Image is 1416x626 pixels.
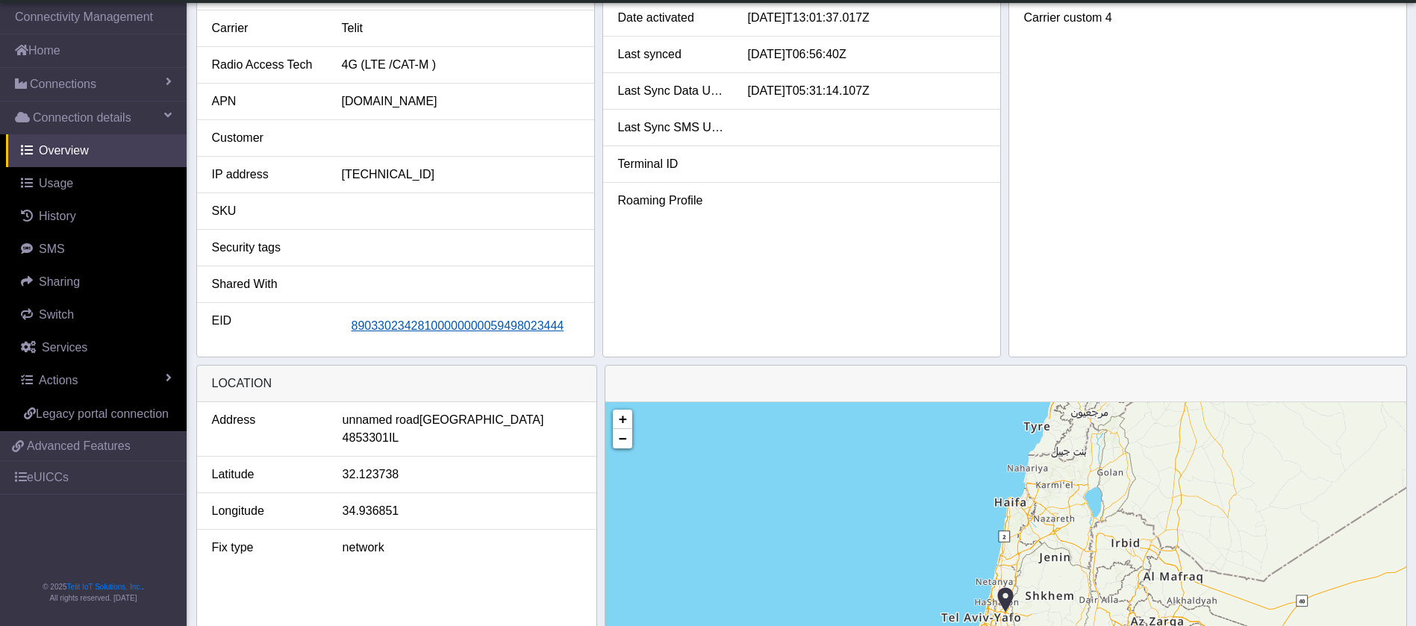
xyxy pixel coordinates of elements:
div: Radio Access Tech [201,56,331,74]
div: Longitude [201,502,331,520]
div: network [331,539,593,557]
div: Carrier custom 4 [1013,9,1143,27]
div: Fix type [201,539,331,557]
a: Zoom in [613,410,632,429]
div: Carrier [201,19,331,37]
span: Switch [39,308,74,321]
div: 4G (LTE /CAT-M ) [331,56,590,74]
span: Services [42,341,87,354]
div: LOCATION [197,366,596,402]
div: [DATE]T06:56:40Z [737,46,996,63]
span: IL [389,429,399,447]
span: SMS [39,242,65,255]
span: Overview [39,144,89,157]
div: Roaming Profile [607,192,737,210]
div: 32.123738 [331,466,593,483]
span: Actions [39,374,78,386]
div: SKU [201,202,331,220]
a: Services [6,331,187,364]
span: Connections [30,75,96,93]
a: Switch [6,298,187,331]
div: Last Sync SMS Usage [607,119,737,137]
div: Telit [331,19,590,37]
div: EID [201,312,331,340]
div: Security tags [201,239,331,257]
a: Telit IoT Solutions, Inc. [67,583,142,591]
a: SMS [6,233,187,266]
span: unnamed road [343,411,420,429]
span: Connection details [33,109,131,127]
div: Shared With [201,275,331,293]
span: Advanced Features [27,437,131,455]
div: Date activated [607,9,737,27]
span: 89033023428100000000059498023444 [352,319,564,332]
div: Terminal ID [607,155,737,173]
span: 4853301 [343,429,389,447]
div: APN [201,93,331,110]
span: Legacy portal connection [36,407,169,420]
div: IP address [201,166,331,184]
div: Latitude [201,466,331,483]
div: [DATE]T05:31:14.107Z [737,82,996,100]
a: Usage [6,167,187,200]
span: [GEOGRAPHIC_DATA] [420,411,544,429]
span: Usage [39,177,73,190]
div: Last Sync Data Usage [607,82,737,100]
a: Sharing [6,266,187,298]
div: Address [201,411,331,447]
a: Overview [6,134,187,167]
a: History [6,200,187,233]
span: Sharing [39,275,80,288]
div: [DATE]T13:01:37.017Z [737,9,996,27]
div: Customer [201,129,331,147]
div: Last synced [607,46,737,63]
a: Actions [6,364,187,397]
a: Zoom out [613,429,632,448]
div: [TECHNICAL_ID] [331,166,590,184]
div: [DOMAIN_NAME] [331,93,590,110]
div: 34.936851 [331,502,593,520]
button: 89033023428100000000059498023444 [342,312,574,340]
span: History [39,210,76,222]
